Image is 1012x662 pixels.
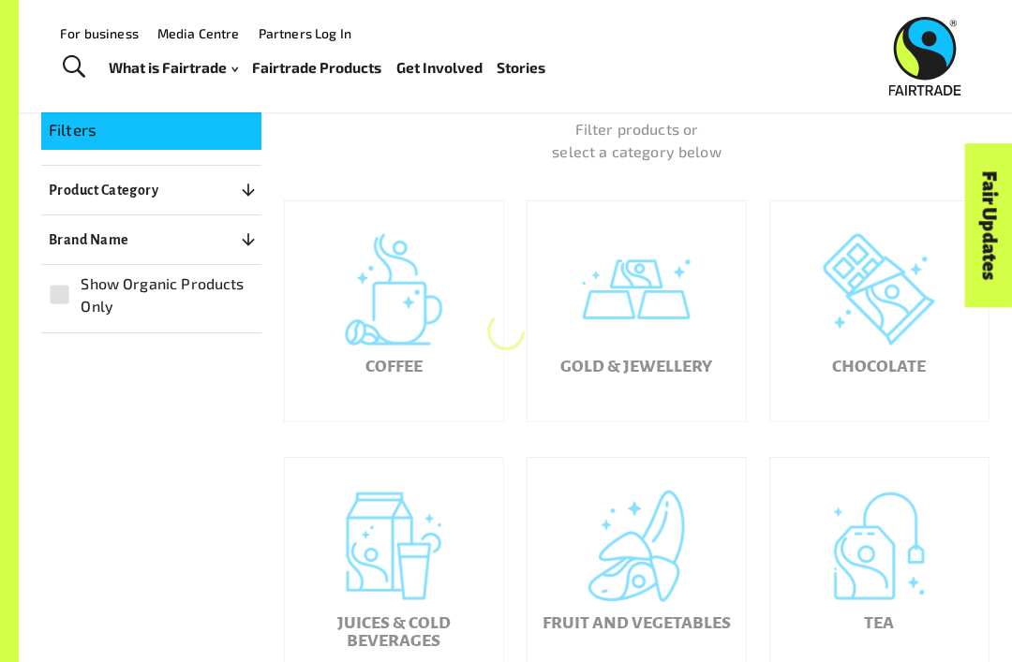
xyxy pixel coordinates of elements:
[284,118,990,163] p: Filter products or select a category below
[284,200,504,422] a: Coffee
[365,358,423,376] h5: Coffee
[51,44,97,91] a: Toggle Search
[300,614,488,651] h5: Juices & Cold Beverages
[543,614,731,633] h5: Fruit and Vegetables
[889,17,961,96] img: Fairtrade Australia New Zealand logo
[769,200,990,422] a: Chocolate
[109,54,238,81] a: What is Fairtrade
[49,118,254,142] p: Filters
[41,173,261,207] button: Product Category
[832,358,926,376] h5: Chocolate
[81,272,251,317] span: Show Organic Products Only
[864,614,894,633] h5: Tea
[527,200,747,422] a: Gold & Jewellery
[60,25,139,41] a: For business
[41,223,261,257] button: Brand Name
[396,54,483,81] a: Get Involved
[560,358,712,376] h5: Gold & Jewellery
[497,54,545,81] a: Stories
[252,54,381,81] a: Fairtrade Products
[49,228,129,251] p: Brand Name
[49,179,158,201] p: Product Category
[157,25,240,41] a: Media Centre
[259,25,351,41] a: Partners Log In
